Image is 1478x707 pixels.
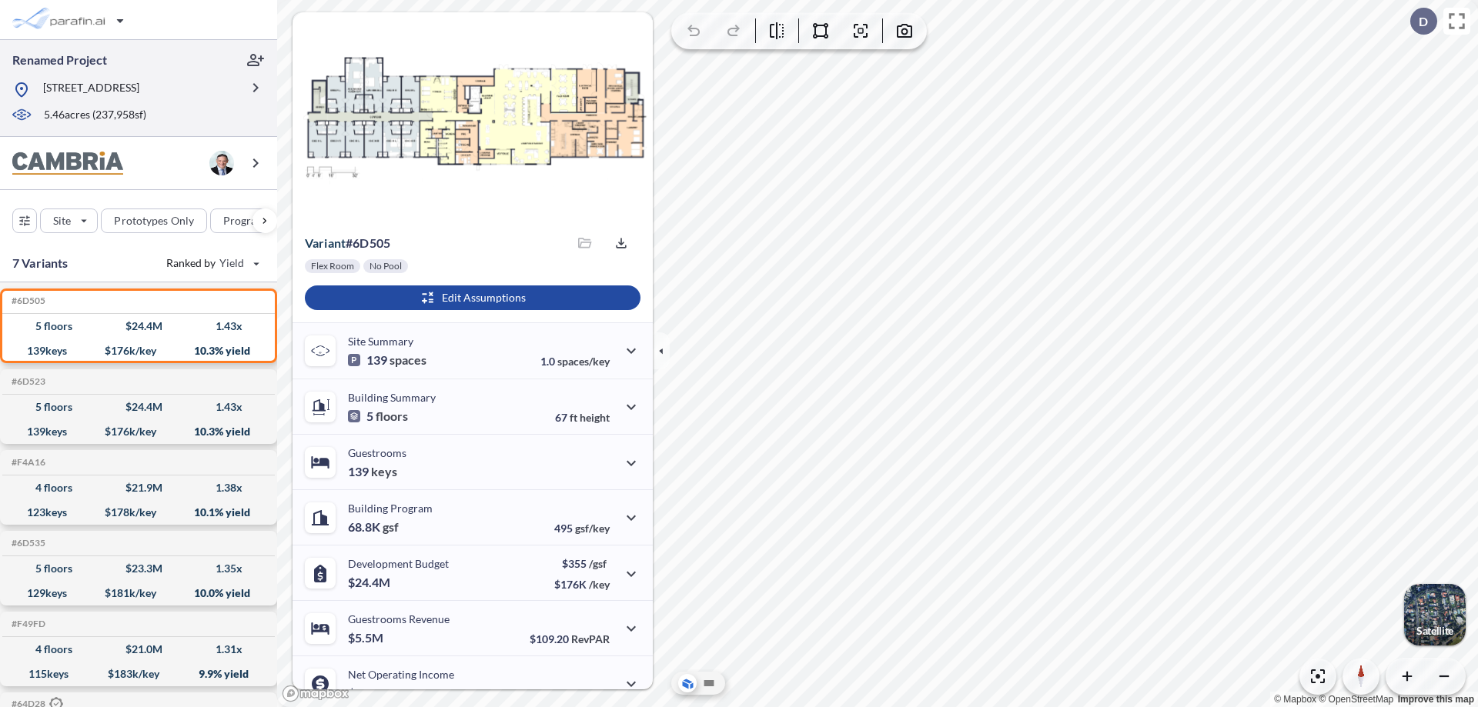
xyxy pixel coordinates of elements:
img: Switcher Image [1404,584,1466,645]
span: gsf [383,519,399,535]
p: 5.46 acres ( 237,958 sf) [44,107,146,124]
p: $2.5M [348,685,386,701]
p: # 6d505 [305,235,390,251]
a: Mapbox [1274,694,1316,705]
button: Site Plan [700,674,718,692]
span: spaces [390,352,426,368]
button: Aerial View [678,674,697,692]
p: Prototypes Only [114,213,194,228]
span: gsf/key [575,522,610,535]
button: Ranked by Yield [154,251,269,275]
p: Net Operating Income [348,668,454,681]
p: Edit Assumptions [442,290,526,305]
button: Switcher ImageSatellite [1404,584,1466,645]
a: Improve this map [1398,694,1474,705]
a: OpenStreetMap [1319,694,1393,705]
p: 1.0 [540,355,610,368]
span: keys [371,464,397,479]
p: 5 [348,409,408,424]
p: 7 Variants [12,254,69,272]
span: height [580,411,610,424]
p: Building Summary [348,391,436,404]
span: spaces/key [557,355,610,368]
h5: Click to copy the code [8,619,45,629]
span: ft [570,411,577,424]
p: $109.20 [530,632,610,645]
p: 45.0% [544,688,610,701]
h5: Click to copy the code [8,295,45,306]
p: Program [223,213,266,228]
a: Mapbox homepage [282,685,349,702]
span: margin [576,688,610,701]
p: 68.8K [348,519,399,535]
p: D [1419,15,1428,28]
p: Building Program [348,502,433,515]
p: [STREET_ADDRESS] [43,80,139,99]
p: Development Budget [348,557,449,570]
img: user logo [209,151,234,175]
p: $24.4M [348,575,393,590]
p: Guestrooms Revenue [348,612,450,625]
p: Renamed Project [12,52,107,68]
p: 139 [348,464,397,479]
img: BrandImage [12,152,123,175]
p: 67 [555,411,610,424]
button: Program [210,208,293,233]
p: Guestrooms [348,446,406,459]
span: /gsf [589,557,607,570]
p: $176K [554,578,610,591]
button: Edit Assumptions [305,285,640,310]
p: 139 [348,352,426,368]
h5: Click to copy the code [8,538,45,549]
p: Site Summary [348,335,413,348]
span: floors [376,409,408,424]
span: RevPAR [571,632,610,645]
p: $5.5M [348,630,386,645]
p: $355 [554,557,610,570]
span: Yield [219,255,245,271]
span: Variant [305,235,346,250]
span: /key [589,578,610,591]
p: Satellite [1416,625,1453,637]
h5: Click to copy the code [8,457,45,468]
p: Flex Room [311,260,354,272]
p: 495 [554,522,610,535]
button: Prototypes Only [101,208,207,233]
p: No Pool [369,260,402,272]
h5: Click to copy the code [8,376,45,387]
p: Site [53,213,71,228]
button: Site [40,208,98,233]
